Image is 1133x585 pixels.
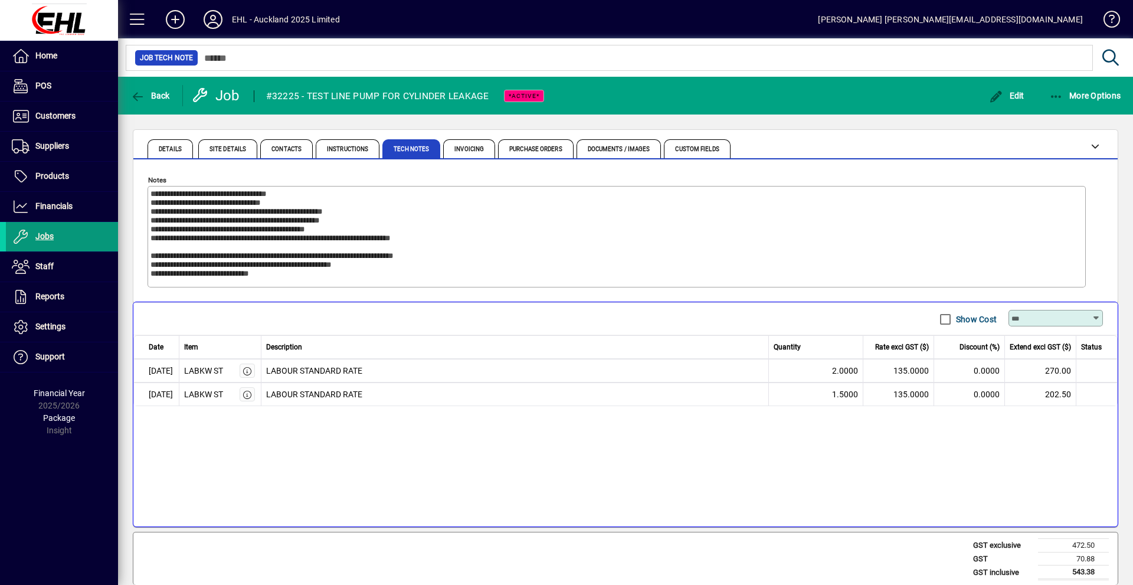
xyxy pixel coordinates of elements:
span: Description [266,342,302,352]
td: 202.50 [1005,383,1076,406]
span: Suppliers [35,141,69,151]
span: Custom Fields [675,146,719,152]
span: Site Details [209,146,246,152]
td: GST exclusive [967,539,1038,553]
a: Support [6,342,118,372]
a: Reports [6,282,118,312]
span: Support [35,352,65,361]
td: 135.0000 [863,359,934,383]
a: Customers [6,102,118,131]
a: Products [6,162,118,191]
span: Customers [35,111,76,120]
td: 135.0000 [863,383,934,406]
a: Financials [6,192,118,221]
span: Financial Year [34,388,85,398]
mat-label: Notes [148,176,166,184]
td: 0.0000 [934,359,1005,383]
span: Tech Notes [394,146,429,152]
span: Invoicing [454,146,484,152]
span: Job Tech Note [140,52,193,64]
div: [PERSON_NAME] [PERSON_NAME][EMAIL_ADDRESS][DOMAIN_NAME] [818,10,1083,29]
app-page-header-button: Back [118,85,183,106]
span: Products [35,171,69,181]
span: Discount (%) [960,342,1000,352]
span: Status [1081,342,1102,352]
a: Knowledge Base [1095,2,1118,41]
td: LABOUR STANDARD RATE [261,383,769,406]
span: Details [159,146,182,152]
span: Staff [35,262,54,271]
button: Back [127,85,173,106]
span: POS [35,81,51,90]
div: #32225 - TEST LINE PUMP FOR CYLINDER LEAKAGE [266,87,489,106]
div: Job [192,86,242,105]
span: Edit [989,91,1024,100]
td: [DATE] [133,359,179,383]
button: Profile [194,9,232,30]
label: Show Cost [954,313,997,325]
td: 270.00 [1005,359,1076,383]
a: Settings [6,312,118,342]
td: 472.50 [1038,539,1109,553]
span: Settings [35,322,66,331]
span: Extend excl GST ($) [1010,342,1071,352]
td: [DATE] [133,383,179,406]
td: 0.0000 [934,383,1005,406]
td: GST [967,552,1038,566]
span: Reports [35,292,64,301]
span: Date [149,342,163,352]
td: 70.88 [1038,552,1109,566]
span: Item [184,342,198,352]
div: LABKW ST [184,365,223,377]
td: GST inclusive [967,566,1038,580]
span: Back [130,91,170,100]
a: Suppliers [6,132,118,161]
button: Edit [986,85,1027,106]
span: Instructions [327,146,368,152]
span: Home [35,51,57,60]
td: LABOUR STANDARD RATE [261,359,769,383]
span: Quantity [774,342,801,352]
div: LABKW ST [184,388,223,401]
span: Documents / Images [588,146,650,152]
span: Package [43,413,75,423]
div: EHL - Auckland 2025 Limited [232,10,340,29]
button: Add [156,9,194,30]
span: Jobs [35,231,54,241]
span: Purchase Orders [509,146,562,152]
span: 2.0000 [832,365,858,377]
span: More Options [1049,91,1121,100]
td: 543.38 [1038,566,1109,580]
span: Financials [35,201,73,211]
span: Rate excl GST ($) [875,342,929,352]
a: POS [6,71,118,101]
span: 1.5000 [832,388,858,401]
a: Home [6,41,118,71]
span: Contacts [271,146,302,152]
a: Staff [6,252,118,282]
button: More Options [1046,85,1124,106]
